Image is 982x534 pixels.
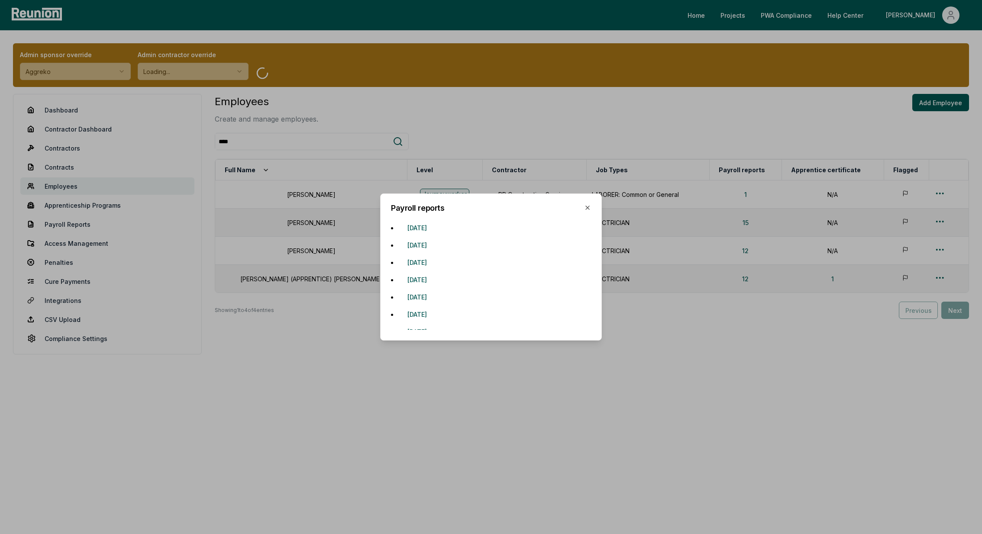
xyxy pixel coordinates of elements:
[391,204,591,212] h2: Payroll reports
[401,288,434,306] button: [DATE]
[401,271,434,288] button: [DATE]
[401,219,434,236] button: [DATE]
[401,236,434,254] button: [DATE]
[401,306,434,323] button: [DATE]
[401,254,434,271] button: [DATE]
[401,323,434,340] button: [DATE]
